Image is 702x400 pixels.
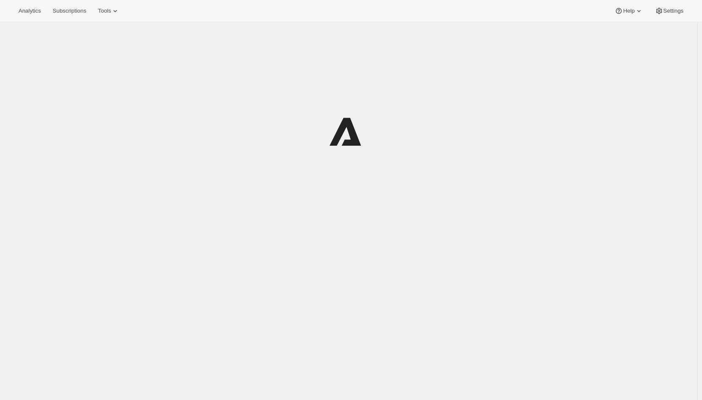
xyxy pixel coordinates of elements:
span: Help [623,8,634,14]
span: Subscriptions [53,8,86,14]
button: Analytics [13,5,46,17]
span: Settings [663,8,684,14]
button: Subscriptions [48,5,91,17]
button: Settings [650,5,689,17]
span: Tools [98,8,111,14]
button: Tools [93,5,124,17]
button: Help [610,5,648,17]
span: Analytics [18,8,41,14]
